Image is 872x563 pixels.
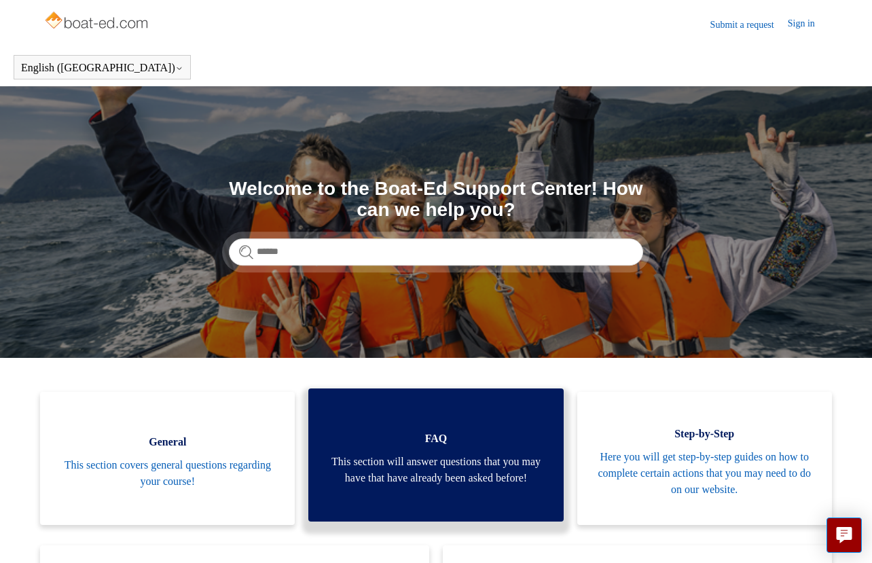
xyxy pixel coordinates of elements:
span: Here you will get step-by-step guides on how to complete certain actions that you may need to do ... [598,449,812,498]
a: Step-by-Step Here you will get step-by-step guides on how to complete certain actions that you ma... [577,392,832,525]
span: Step-by-Step [598,426,812,442]
img: Boat-Ed Help Center home page [43,8,151,35]
a: Submit a request [710,18,788,32]
h1: Welcome to the Boat-Ed Support Center! How can we help you? [229,179,643,221]
input: Search [229,238,643,266]
button: English ([GEOGRAPHIC_DATA]) [21,62,183,74]
span: This section will answer questions that you may have that have already been asked before! [329,454,543,486]
button: Live chat [826,517,862,553]
span: This section covers general questions regarding your course! [60,457,274,490]
a: FAQ This section will answer questions that you may have that have already been asked before! [308,388,563,522]
span: FAQ [329,431,543,447]
span: General [60,434,274,450]
a: General This section covers general questions regarding your course! [40,392,295,525]
a: Sign in [788,16,829,33]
